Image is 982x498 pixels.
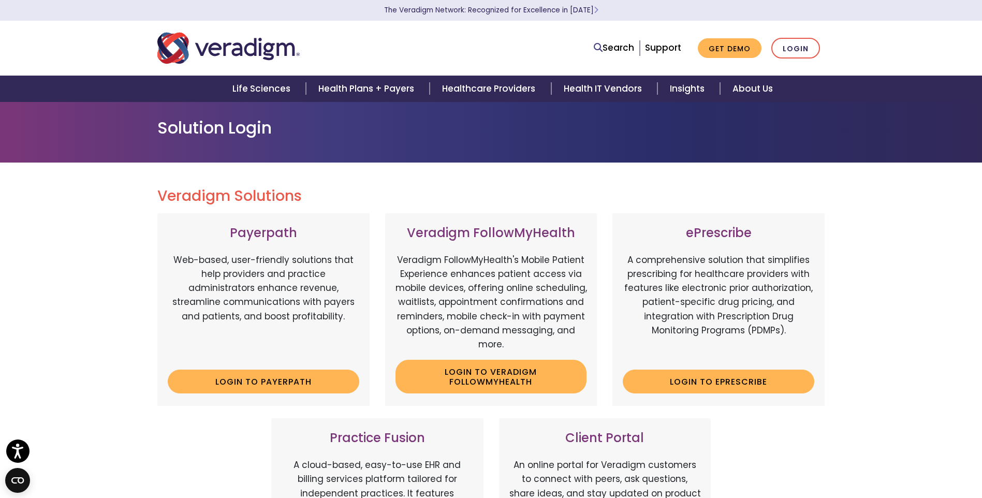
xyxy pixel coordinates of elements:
button: Open CMP widget [5,468,30,493]
a: Login to Veradigm FollowMyHealth [395,360,587,393]
a: Health Plans + Payers [306,76,430,102]
img: Veradigm logo [157,31,300,65]
a: Login [771,38,820,59]
a: About Us [720,76,785,102]
span: Learn More [594,5,598,15]
a: Health IT Vendors [551,76,657,102]
h3: Practice Fusion [282,431,473,446]
a: Support [645,41,681,54]
h3: Veradigm FollowMyHealth [395,226,587,241]
iframe: Drift Chat Widget [783,423,970,486]
a: Login to Payerpath [168,370,359,393]
a: The Veradigm Network: Recognized for Excellence in [DATE]Learn More [384,5,598,15]
a: Login to ePrescribe [623,370,814,393]
h3: Payerpath [168,226,359,241]
a: Get Demo [698,38,761,58]
h2: Veradigm Solutions [157,187,825,205]
p: A comprehensive solution that simplifies prescribing for healthcare providers with features like ... [623,253,814,362]
h1: Solution Login [157,118,825,138]
p: Veradigm FollowMyHealth's Mobile Patient Experience enhances patient access via mobile devices, o... [395,253,587,351]
a: Insights [657,76,720,102]
h3: Client Portal [509,431,701,446]
a: Healthcare Providers [430,76,551,102]
a: Life Sciences [220,76,306,102]
a: Search [594,41,634,55]
p: Web-based, user-friendly solutions that help providers and practice administrators enhance revenu... [168,253,359,362]
h3: ePrescribe [623,226,814,241]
